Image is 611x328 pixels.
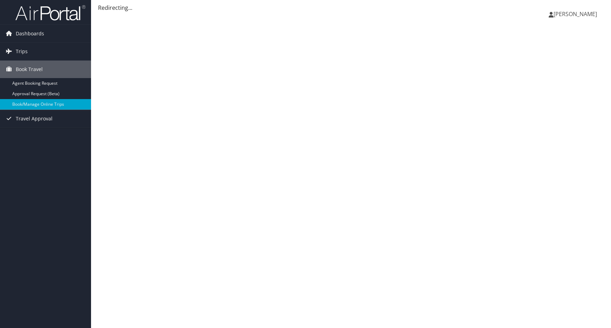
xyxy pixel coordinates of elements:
span: Trips [16,43,28,60]
span: Book Travel [16,61,43,78]
span: [PERSON_NAME] [554,10,597,18]
span: Dashboards [16,25,44,42]
div: Redirecting... [98,4,604,12]
span: Travel Approval [16,110,53,127]
a: [PERSON_NAME] [549,4,604,25]
img: airportal-logo.png [15,5,85,21]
